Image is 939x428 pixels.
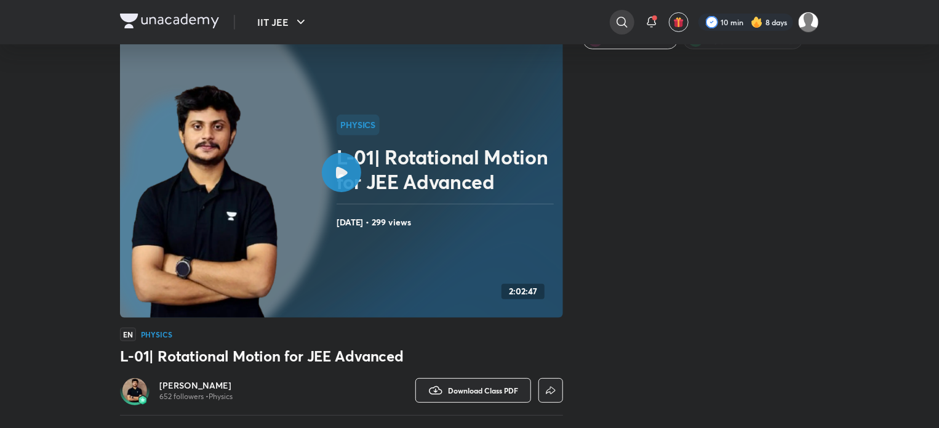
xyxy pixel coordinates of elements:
[120,376,150,405] a: Avatarbadge
[509,286,537,297] h4: 2:02:47
[250,10,316,34] button: IIT JEE
[415,378,531,403] button: Download Class PDF
[751,16,763,28] img: streak
[673,17,684,28] img: avatar
[706,16,718,28] img: check rounded
[120,346,563,366] h3: L-01| Rotational Motion for JEE Advanced
[122,378,147,403] img: Avatar
[448,386,518,395] span: Download Class PDF
[159,392,233,402] p: 652 followers • Physics
[669,12,689,32] button: avatar
[798,12,819,33] img: Ritam Pramanik
[120,328,136,341] span: EN
[120,14,219,31] a: Company Logo
[337,214,558,230] h4: [DATE] • 299 views
[141,331,172,338] h4: Physics
[337,145,558,194] h2: L-01| Rotational Motion for JEE Advanced
[159,379,233,392] a: [PERSON_NAME]
[120,14,219,28] img: Company Logo
[138,396,147,405] img: badge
